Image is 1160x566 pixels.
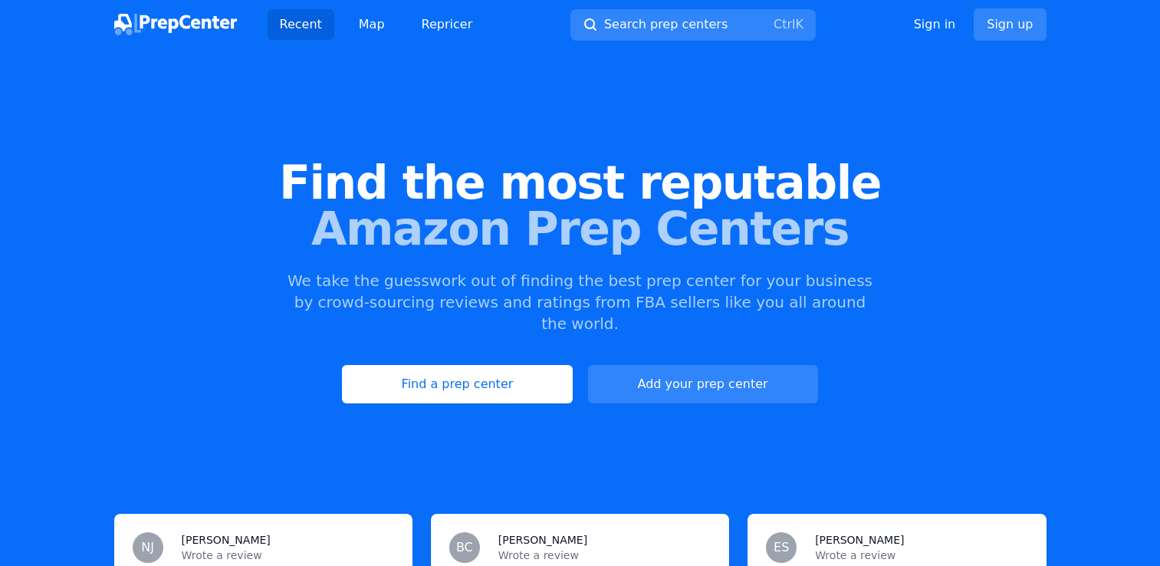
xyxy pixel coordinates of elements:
kbd: K [795,17,803,31]
p: We take the guesswork out of finding the best prep center for your business by crowd-sourcing rev... [286,270,875,334]
span: NJ [141,541,154,554]
a: Add your prep center [588,365,818,403]
p: Wrote a review [815,548,1027,563]
h3: [PERSON_NAME] [498,532,587,548]
p: Wrote a review [498,548,711,563]
h3: [PERSON_NAME] [182,532,271,548]
a: Sign in [914,15,956,34]
button: Search prep centersCtrlK [570,9,816,41]
h3: [PERSON_NAME] [815,532,904,548]
span: Amazon Prep Centers [25,206,1135,252]
span: BC [456,541,473,554]
span: ES [774,541,789,554]
a: Map [347,9,397,40]
img: PrepCenter [114,14,237,35]
a: Find a prep center [342,365,572,403]
span: Search prep centers [604,15,728,34]
kbd: Ctrl [774,17,795,31]
a: Repricer [409,9,485,40]
span: Find the most reputable [25,160,1135,206]
a: Sign up [974,8,1046,41]
a: Recent [268,9,334,40]
p: Wrote a review [182,548,394,563]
